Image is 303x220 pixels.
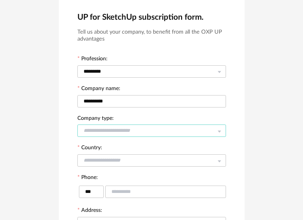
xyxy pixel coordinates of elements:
h2: UP for SketchUp subscription form. [77,12,226,22]
label: Phone: [77,175,98,182]
label: Company name: [77,86,120,93]
label: Country: [77,145,102,152]
h3: Tell us about your company, to benefit from all the OXP UP advantages [77,29,226,43]
label: Company type: [77,116,114,123]
label: Address: [77,208,102,215]
label: Profession: [77,56,108,63]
